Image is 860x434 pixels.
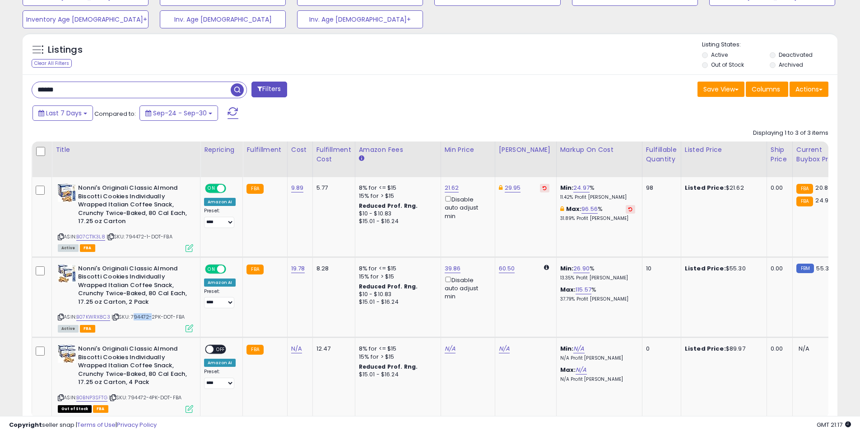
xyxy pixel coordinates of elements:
div: 8.28 [316,265,348,273]
span: Columns [752,85,780,94]
div: $15.01 - $16.24 [359,371,434,379]
p: 11.42% Profit [PERSON_NAME] [560,194,635,201]
div: Amazon AI [204,198,236,206]
div: $10 - $10.83 [359,291,434,298]
button: Actions [790,82,828,97]
div: 8% for <= $15 [359,184,434,192]
p: 13.35% Profit [PERSON_NAME] [560,275,635,281]
small: Amazon Fees. [359,155,364,163]
p: N/A Profit [PERSON_NAME] [560,355,635,361]
b: Listed Price: [685,344,726,353]
a: 19.78 [291,264,305,273]
div: Ship Price [771,145,789,164]
a: N/A [445,344,456,353]
span: 20.84 [815,183,832,192]
div: Title [56,145,196,155]
div: $89.97 [685,345,760,353]
div: Displaying 1 to 3 of 3 items [753,129,828,137]
div: 0.00 [771,345,786,353]
span: 55.3 [816,264,829,273]
div: 0 [646,345,674,353]
div: Markup on Cost [560,145,638,155]
div: $15.01 - $16.24 [359,298,434,306]
a: B07CT1K3L8 [76,233,105,241]
label: Archived [779,61,803,69]
div: % [560,286,635,302]
div: 8% for <= $15 [359,345,434,353]
a: 39.86 [445,264,461,273]
div: Amazon AI [204,279,236,287]
b: Nonni's Originali Classic Almond Biscotti Cookies Individually Wrapped Italian Coffee Snack, Crun... [78,345,188,389]
img: 51RVYKYzcTL._SL40_.jpg [58,345,76,363]
label: Active [711,51,728,59]
a: N/A [291,344,302,353]
small: FBA [246,265,263,274]
div: Amazon Fees [359,145,437,155]
div: $15.01 - $16.24 [359,218,434,225]
div: 15% for > $15 [359,192,434,200]
div: Repricing [204,145,239,155]
div: 10 [646,265,674,273]
div: seller snap | | [9,421,157,429]
button: Inventory Age [DEMOGRAPHIC_DATA]+ [23,10,149,28]
span: ON [206,265,217,273]
b: Min: [560,183,574,192]
small: FBA [796,196,813,206]
label: Deactivated [779,51,813,59]
a: 60.50 [499,264,515,273]
b: Reduced Prof. Rng. [359,202,418,210]
div: 12.47 [316,345,348,353]
p: Listing States: [702,41,837,49]
b: Listed Price: [685,264,726,273]
div: Min Price [445,145,491,155]
div: 15% for > $15 [359,273,434,281]
b: Max: [566,205,582,213]
p: 37.79% Profit [PERSON_NAME] [560,296,635,302]
div: 98 [646,184,674,192]
label: Out of Stock [711,61,744,69]
div: 0.00 [771,184,786,192]
span: Compared to: [94,110,136,118]
div: $21.62 [685,184,760,192]
b: Min: [560,264,574,273]
div: % [560,184,635,201]
small: FBA [796,184,813,194]
div: Listed Price [685,145,763,155]
div: ASIN: [58,184,193,251]
div: $55.30 [685,265,760,273]
p: 31.89% Profit [PERSON_NAME] [560,215,635,222]
div: Fulfillable Quantity [646,145,677,164]
div: Current Buybox Price [796,145,843,164]
a: Privacy Policy [117,420,157,429]
a: N/A [573,344,584,353]
div: % [560,265,635,281]
span: Sep-24 - Sep-30 [153,109,207,118]
span: FBA [80,325,95,333]
b: Reduced Prof. Rng. [359,363,418,370]
b: Nonni's Originali Classic Almond Biscotti Cookies Individually Wrapped Italian Coffee Snack, Crun... [78,184,188,228]
small: FBA [246,345,263,355]
span: OFF [225,185,239,192]
button: Inv. Age [DEMOGRAPHIC_DATA]+ [297,10,423,28]
span: | SKU: 794472-4PK-DOT-FBA [109,394,181,401]
div: Clear All Filters [32,59,72,68]
span: ON [206,185,217,192]
a: Terms of Use [77,420,116,429]
b: Nonni's Originali Classic Almond Biscotti Cookies Individually Wrapped Italian Coffee Snack, Crun... [78,265,188,309]
span: 2025-10-8 21:17 GMT [817,420,851,429]
div: $10 - $10.83 [359,210,434,218]
div: Preset: [204,288,236,309]
div: 8% for <= $15 [359,265,434,273]
a: 21.62 [445,183,459,192]
b: Max: [560,365,576,374]
div: Amazon AI [204,359,236,367]
span: OFF [214,346,228,353]
th: The percentage added to the cost of goods (COGS) that forms the calculator for Min & Max prices. [556,142,642,177]
div: % [560,205,635,222]
small: FBM [796,264,814,273]
a: N/A [576,365,586,375]
div: Disable auto adjust min [445,194,488,220]
button: Inv. Age [DEMOGRAPHIC_DATA] [160,10,286,28]
button: Filters [251,82,287,97]
a: 24.97 [573,183,590,192]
